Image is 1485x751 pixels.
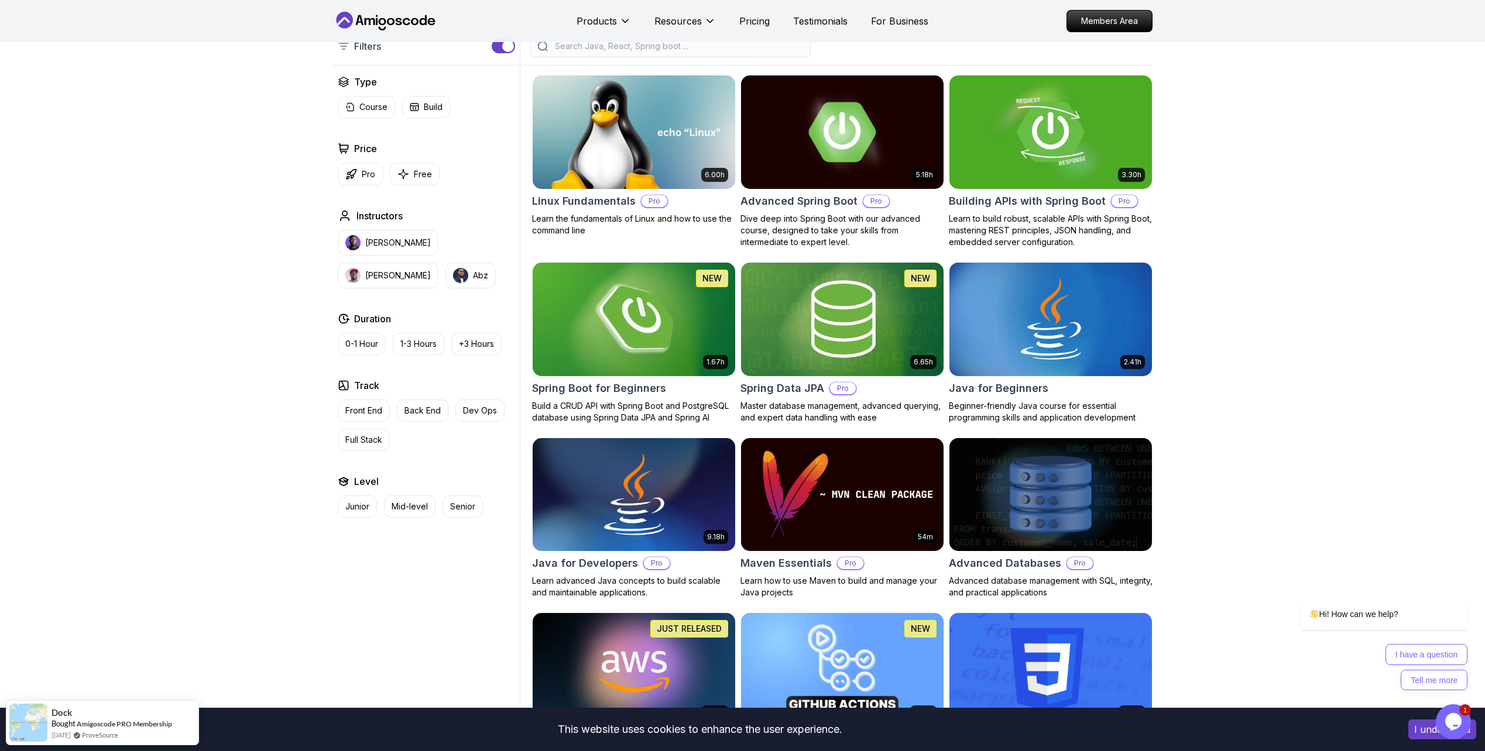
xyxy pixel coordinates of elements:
[365,237,431,249] p: [PERSON_NAME]
[365,270,431,281] p: [PERSON_NAME]
[949,613,1152,726] img: CSS Essentials card
[354,474,379,488] h2: Level
[52,719,76,728] span: Bought
[459,338,494,350] p: +3 Hours
[739,14,770,28] a: Pricing
[451,333,502,355] button: +3 Hours
[338,230,438,256] button: instructor img[PERSON_NAME]
[949,262,1153,423] a: Java for Beginners card2.41hJava for BeginnersBeginner-friendly Java course for essential program...
[345,235,361,250] img: instructor img
[354,75,377,89] h2: Type
[949,400,1153,423] p: Beginner-friendly Java course for essential programming skills and application development
[911,273,930,284] p: NEW
[949,193,1106,209] h2: Building APIs with Spring Boot
[949,380,1048,397] h2: Java for Beginners
[443,495,483,518] button: Senior
[77,719,172,728] a: Amigoscode PRO Membership
[740,75,944,248] a: Advanced Spring Boot card5.18hAdvanced Spring BootProDive deep into Spring Boot with our advanced...
[1436,704,1473,739] iframe: chat widget
[338,429,390,451] button: Full Stack
[702,273,722,284] p: NEW
[838,557,863,569] p: Pro
[453,268,468,283] img: instructor img
[793,14,848,28] p: Testimonials
[949,437,1153,599] a: Advanced Databases cardAdvanced DatabasesProAdvanced database management with SQL, integrity, and...
[354,378,379,392] h2: Track
[740,555,832,571] h2: Maven Essentials
[949,263,1152,376] img: Java for Beginners card
[532,555,638,571] h2: Java for Developers
[871,14,928,28] a: For Business
[707,532,725,542] p: 9.18h
[52,708,72,718] span: Dock
[533,438,735,552] img: Java for Developers card
[356,209,403,223] h2: Instructors
[532,380,666,397] h2: Spring Boot for Beginners
[1067,557,1093,569] p: Pro
[359,101,387,113] p: Course
[345,501,369,512] p: Junior
[9,716,1391,742] div: This website uses cookies to enhance the user experience.
[740,213,944,248] p: Dive deep into Spring Boot with our advanced course, designed to take your skills from intermedia...
[532,575,736,598] p: Learn advanced Java concepts to build scalable and maintainable applications.
[400,338,437,350] p: 1-3 Hours
[362,168,375,180] p: Pro
[741,75,944,189] img: Advanced Spring Boot card
[533,75,735,189] img: Linux Fundamentals card
[532,400,736,423] p: Build a CRUD API with Spring Boot and PostgreSQL database using Spring Data JPA and Spring AI
[450,501,475,512] p: Senior
[532,262,736,423] a: Spring Boot for Beginners card1.67hNEWSpring Boot for BeginnersBuild a CRUD API with Spring Boot ...
[354,142,377,156] h2: Price
[741,613,944,726] img: CI/CD with GitHub Actions card
[455,399,505,422] button: Dev Ops
[644,557,670,569] p: Pro
[654,14,716,37] button: Resources
[392,501,428,512] p: Mid-level
[740,400,944,423] p: Master database management, advanced querying, and expert data handling with ease
[390,163,440,185] button: Free
[654,14,702,28] p: Resources
[740,380,824,397] h2: Spring Data JPA
[354,39,381,53] p: Filters
[642,195,667,207] p: Pro
[863,195,889,207] p: Pro
[393,333,444,355] button: 1-3 Hours
[1122,170,1141,180] p: 3.30h
[354,312,391,326] h2: Duration
[1067,11,1152,32] p: Members Area
[527,260,740,378] img: Spring Boot for Beginners card
[1263,492,1473,698] iframe: chat widget
[404,405,441,416] p: Back End
[1124,357,1141,367] p: 2.41h
[338,399,390,422] button: Front End
[705,170,725,180] p: 6.00h
[949,75,1153,248] a: Building APIs with Spring Boot card3.30hBuilding APIs with Spring BootProLearn to build robust, s...
[830,383,856,394] p: Pro
[949,438,1152,552] img: Advanced Databases card
[345,434,382,446] p: Full Stack
[397,399,448,422] button: Back End
[1408,719,1476,739] button: Accept cookies
[914,357,933,367] p: 6.65h
[949,75,1152,189] img: Building APIs with Spring Boot card
[740,262,944,423] a: Spring Data JPA card6.65hNEWSpring Data JPAProMaster database management, advanced querying, and ...
[533,613,735,726] img: AWS for Developers card
[345,338,378,350] p: 0-1 Hour
[338,263,438,288] button: instructor img[PERSON_NAME]
[949,575,1153,598] p: Advanced database management with SQL, integrity, and practical applications
[740,437,944,599] a: Maven Essentials card54mMaven EssentialsProLearn how to use Maven to build and manage your Java p...
[414,168,432,180] p: Free
[741,263,944,376] img: Spring Data JPA card
[1066,10,1153,32] a: Members Area
[918,532,933,542] p: 54m
[657,623,722,635] p: JUST RELEASED
[463,405,497,416] p: Dev Ops
[445,263,496,288] button: instructor imgAbz
[532,437,736,599] a: Java for Developers card9.18hJava for DevelopersProLearn advanced Java concepts to build scalable...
